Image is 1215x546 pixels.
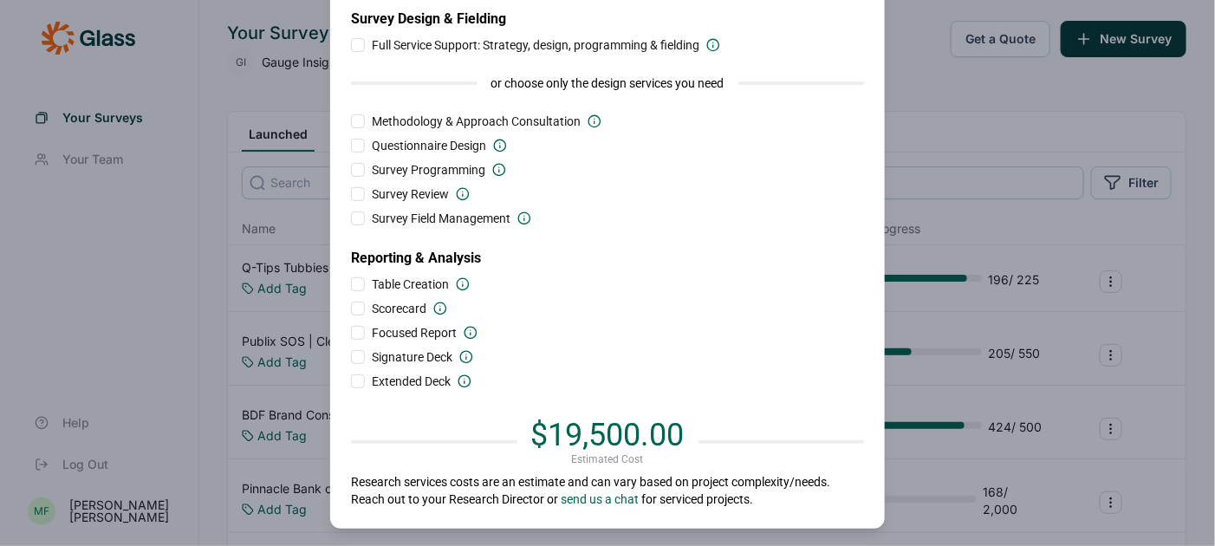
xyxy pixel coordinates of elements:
span: Table Creation [372,276,449,293]
span: Methodology & Approach Consultation [372,113,581,130]
span: Signature Deck [372,348,452,366]
span: Extended Deck [372,373,451,390]
span: Scorecard [372,300,426,317]
span: Survey Review [372,185,449,203]
h2: Reporting & Analysis [351,234,864,269]
a: send us a chat [561,492,639,506]
span: Focused Report [372,324,457,341]
h2: Survey Design & Fielding [351,9,864,29]
span: $19,500.00 [531,417,685,453]
span: Survey Programming [372,161,485,179]
span: or choose only the design services you need [491,75,724,92]
span: Survey Field Management [372,210,510,227]
span: Questionnaire Design [372,137,486,154]
span: Estimated Cost [572,452,644,466]
p: Research services costs are an estimate and can vary based on project complexity/needs. Reach out... [351,473,864,508]
span: Full Service Support: Strategy, design, programming & fielding [372,36,699,54]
